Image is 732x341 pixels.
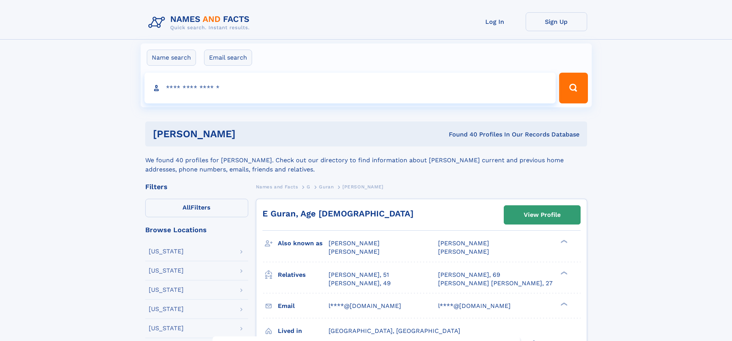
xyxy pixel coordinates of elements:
[278,299,329,313] h3: Email
[524,206,561,224] div: View Profile
[464,12,526,31] a: Log In
[307,182,310,191] a: G
[145,199,248,217] label: Filters
[504,206,580,224] a: View Profile
[149,248,184,255] div: [US_STATE]
[149,325,184,331] div: [US_STATE]
[262,209,413,218] a: E Guran, Age [DEMOGRAPHIC_DATA]
[145,183,248,190] div: Filters
[329,240,380,247] span: [PERSON_NAME]
[278,237,329,250] h3: Also known as
[559,301,568,306] div: ❯
[342,130,579,139] div: Found 40 Profiles In Our Records Database
[559,270,568,275] div: ❯
[319,184,334,190] span: Guran
[144,73,556,103] input: search input
[149,268,184,274] div: [US_STATE]
[256,182,298,191] a: Names and Facts
[153,129,342,139] h1: [PERSON_NAME]
[307,184,310,190] span: G
[329,279,391,288] a: [PERSON_NAME], 49
[319,182,334,191] a: Guran
[438,271,500,279] a: [PERSON_NAME], 69
[342,184,383,190] span: [PERSON_NAME]
[438,240,489,247] span: [PERSON_NAME]
[329,248,380,255] span: [PERSON_NAME]
[278,268,329,281] h3: Relatives
[149,287,184,293] div: [US_STATE]
[526,12,587,31] a: Sign Up
[438,279,553,288] a: [PERSON_NAME] [PERSON_NAME], 27
[183,204,191,211] span: All
[559,239,568,244] div: ❯
[145,12,256,33] img: Logo Names and Facts
[559,73,588,103] button: Search Button
[438,248,489,255] span: [PERSON_NAME]
[278,324,329,338] h3: Lived in
[145,146,587,174] div: We found 40 profiles for [PERSON_NAME]. Check out our directory to find information about [PERSON...
[329,327,460,334] span: [GEOGRAPHIC_DATA], [GEOGRAPHIC_DATA]
[147,50,196,66] label: Name search
[145,226,248,233] div: Browse Locations
[329,271,389,279] a: [PERSON_NAME], 51
[149,306,184,312] div: [US_STATE]
[204,50,252,66] label: Email search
